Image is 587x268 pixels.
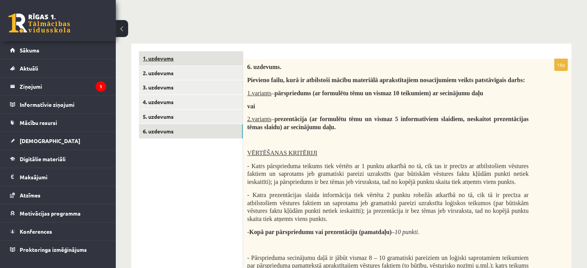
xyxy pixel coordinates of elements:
p: 18p [554,59,568,71]
a: Motivācijas programma [10,204,106,222]
span: – [271,116,274,122]
a: Aktuāli [10,59,106,77]
a: [DEMOGRAPHIC_DATA] [10,132,106,150]
span: Sākums [20,47,39,54]
b: Kopā par pārspriedumu vai prezentāciju (pamatdaļu) [249,229,392,235]
span: Pievieno failu, kurā ir atbilstoši mācību materiālā aprakstītajiem nosacījumiem veikts patstāvīga... [247,77,525,83]
a: 5. uzdevums [139,110,243,124]
a: Digitālie materiāli [10,150,106,168]
a: Maksājumi [10,168,106,186]
a: Proktoringa izmēģinājums [10,241,106,258]
span: . [418,229,419,235]
span: 1.variants [247,90,271,96]
i: 1 [96,81,106,92]
span: - Katrs pārsprieduma teikums tiek vērtēts ar 1 punktu atkarībā no tā, cik tas ir precīzs ar atbil... [247,163,528,185]
a: Konferences [10,222,106,240]
span: Digitālie materiāli [20,155,66,162]
span: [DEMOGRAPHIC_DATA] [20,137,80,144]
span: Atzīmes [20,192,41,199]
span: Motivācijas programma [20,210,81,217]
span: prezentācija (ar formulētu tēmu un vismaz 5 informatīviem slaidiem, neskaitot prezentācijas tēmas... [247,116,528,130]
a: 1. uzdevums [139,51,243,66]
a: Informatīvie ziņojumi [10,96,106,113]
span: vai [247,103,255,110]
a: 6. uzdevums [139,124,243,138]
legend: Ziņojumi [20,78,106,95]
a: Rīgas 1. Tālmācības vidusskola [8,13,70,33]
span: Proktoringa izmēģinājums [20,246,87,253]
a: 2. uzdevums [139,66,243,80]
a: Ziņojumi1 [10,78,106,95]
span: Aktuāli [20,65,38,72]
span: - Katra prezentācijas slaida informācija tiek vērtēta 2 punktu robežās atkarībā no tā, cik tā ir ... [247,192,528,222]
span: 10 punkti [394,229,418,235]
span: – [271,90,274,96]
legend: Maksājumi [20,168,106,186]
span: pārspriedums (ar formulētu tēmu un vismaz 10 teikumiem) ar secinājumu daļu [274,90,483,96]
a: Mācību resursi [10,114,106,131]
a: 3. uzdevums [139,80,243,94]
span: Mācību resursi [20,119,57,126]
legend: Informatīvie ziņojumi [20,96,106,113]
span: Konferences [20,228,52,235]
a: Sākums [10,41,106,59]
a: 4. uzdevums [139,95,243,109]
a: Atzīmes [10,186,106,204]
span: - – [247,229,394,235]
span: 6. uzdevums. [247,64,281,70]
span: 2.variants [247,116,271,122]
span: VĒRTĒŠANAS KRITĒRIJI [247,150,317,156]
